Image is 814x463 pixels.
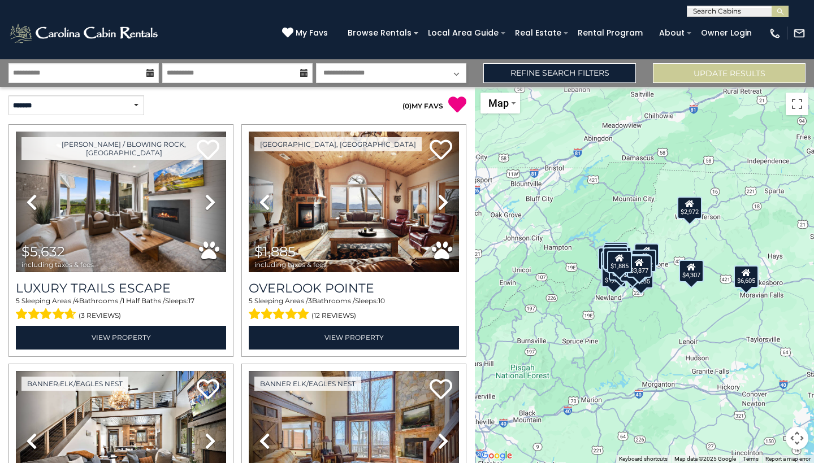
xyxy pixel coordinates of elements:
[430,138,452,163] a: Add to favorites
[122,296,165,305] span: 1 Half Baths /
[8,22,161,45] img: White-1-2.png
[378,296,385,305] span: 10
[282,27,331,40] a: My Favs
[342,24,417,42] a: Browse Rentals
[601,251,626,274] div: $2,566
[422,24,504,42] a: Local Area Guide
[197,378,219,402] a: Add to favorites
[679,260,704,282] div: $4,307
[21,377,128,391] a: Banner Elk/Eagles Nest
[21,243,65,260] span: $5,632
[509,24,567,42] a: Real Estate
[653,24,690,42] a: About
[607,251,632,273] div: $1,885
[786,427,808,449] button: Map camera controls
[653,63,806,83] button: Update Results
[625,254,650,277] div: $3,354
[16,132,226,272] img: thumbnail_168695581.jpeg
[695,24,757,42] a: Owner Login
[631,250,656,272] div: $4,182
[249,296,459,323] div: Sleeping Areas / Bathrooms / Sleeps:
[311,308,356,323] span: (12 reviews)
[16,296,20,305] span: 5
[734,265,759,288] div: $6,605
[619,455,668,463] button: Keyboard shortcuts
[249,132,459,272] img: thumbnail_163477009.jpeg
[430,378,452,402] a: Add to favorites
[16,296,226,323] div: Sleeping Areas / Bathrooms / Sleeps:
[79,308,121,323] span: (3 reviews)
[601,265,626,287] div: $1,629
[16,326,226,349] a: View Property
[488,97,509,109] span: Map
[627,255,652,278] div: $3,877
[402,102,412,110] span: ( )
[483,63,636,83] a: Refine Search Filters
[478,448,515,463] img: Google
[677,196,702,219] div: $2,972
[603,247,628,270] div: $1,735
[603,246,627,268] div: $2,504
[249,281,459,296] a: Overlook Pointe
[634,243,659,266] div: $3,926
[598,247,623,270] div: $2,087
[308,296,312,305] span: 3
[296,27,328,39] span: My Favs
[254,137,422,151] a: [GEOGRAPHIC_DATA], [GEOGRAPHIC_DATA]
[743,456,759,462] a: Terms (opens in new tab)
[572,24,648,42] a: Rental Program
[478,448,515,463] a: Open this area in Google Maps (opens a new window)
[793,27,806,40] img: mail-regular-white.png
[21,261,94,268] span: including taxes & fees
[674,456,736,462] span: Map data ©2025 Google
[254,377,361,391] a: Banner Elk/Eagles Nest
[188,296,194,305] span: 17
[249,296,253,305] span: 5
[21,137,226,160] a: [PERSON_NAME] / Blowing Rock, [GEOGRAPHIC_DATA]
[402,102,443,110] a: (0)MY FAVS
[254,261,327,268] span: including taxes & fees
[16,281,226,296] a: Luxury Trails Escape
[769,27,781,40] img: phone-regular-white.png
[604,242,629,265] div: $2,196
[254,243,296,260] span: $1,885
[765,456,811,462] a: Report a map error
[405,102,409,110] span: 0
[75,296,79,305] span: 4
[603,244,628,267] div: $1,856
[786,93,808,115] button: Toggle fullscreen view
[480,93,520,113] button: Change map style
[249,326,459,349] a: View Property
